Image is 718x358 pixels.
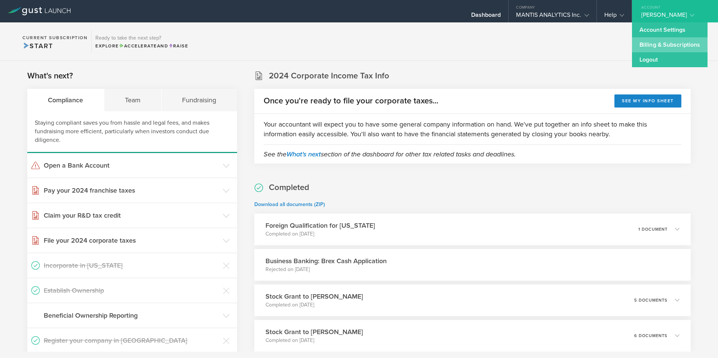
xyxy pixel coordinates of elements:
[269,182,309,193] h2: Completed
[27,89,104,111] div: Compliance
[91,30,192,53] div: Ready to take the next step?ExploreAccelerateandRaise
[266,337,363,344] p: Completed on [DATE]
[44,336,219,345] h3: Register your company in [GEOGRAPHIC_DATA]
[44,161,219,170] h3: Open a Bank Account
[266,292,363,301] h3: Stock Grant to [PERSON_NAME]
[681,322,718,358] iframe: Chat Widget
[471,11,501,22] div: Dashboard
[604,11,624,22] div: Help
[104,89,162,111] div: Team
[44,236,219,245] h3: File your 2024 corporate taxes
[634,334,668,338] p: 6 documents
[27,111,237,153] div: Staying compliant saves you from hassle and legal fees, and makes fundraising more efficient, par...
[264,119,681,139] p: Your accountant will expect you to have some general company information on hand. We've put toget...
[266,221,375,230] h3: Foreign Qualification for [US_STATE]
[95,43,188,49] div: Explore
[44,186,219,195] h3: Pay your 2024 franchise taxes
[162,89,237,111] div: Fundraising
[119,43,169,49] span: and
[266,327,363,337] h3: Stock Grant to [PERSON_NAME]
[269,71,389,81] h2: 2024 Corporate Income Tax Info
[22,35,88,40] h2: Current Subscription
[266,301,363,309] p: Completed on [DATE]
[27,71,73,81] h2: What's next?
[266,230,375,238] p: Completed on [DATE]
[44,311,219,320] h3: Beneficial Ownership Reporting
[44,211,219,220] h3: Claim your R&D tax credit
[95,35,188,41] h3: Ready to take the next step?
[638,227,668,231] p: 1 document
[22,42,53,50] span: Start
[266,256,387,266] h3: Business Banking: Brex Cash Application
[44,261,219,270] h3: Incorporate in [US_STATE]
[119,43,157,49] span: Accelerate
[266,266,387,273] p: Rejected on [DATE]
[614,94,681,108] button: See my info sheet
[44,286,219,295] h3: Establish Ownership
[634,298,668,302] p: 5 documents
[264,96,438,106] h2: Once you're ready to file your corporate taxes...
[168,43,188,49] span: Raise
[254,201,325,208] a: Download all documents (ZIP)
[516,11,589,22] div: MANTIS ANALYTICS Inc.
[641,11,705,22] div: [PERSON_NAME]
[264,150,516,158] em: See the section of the dashboard for other tax related tasks and deadlines.
[286,150,321,158] a: What's next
